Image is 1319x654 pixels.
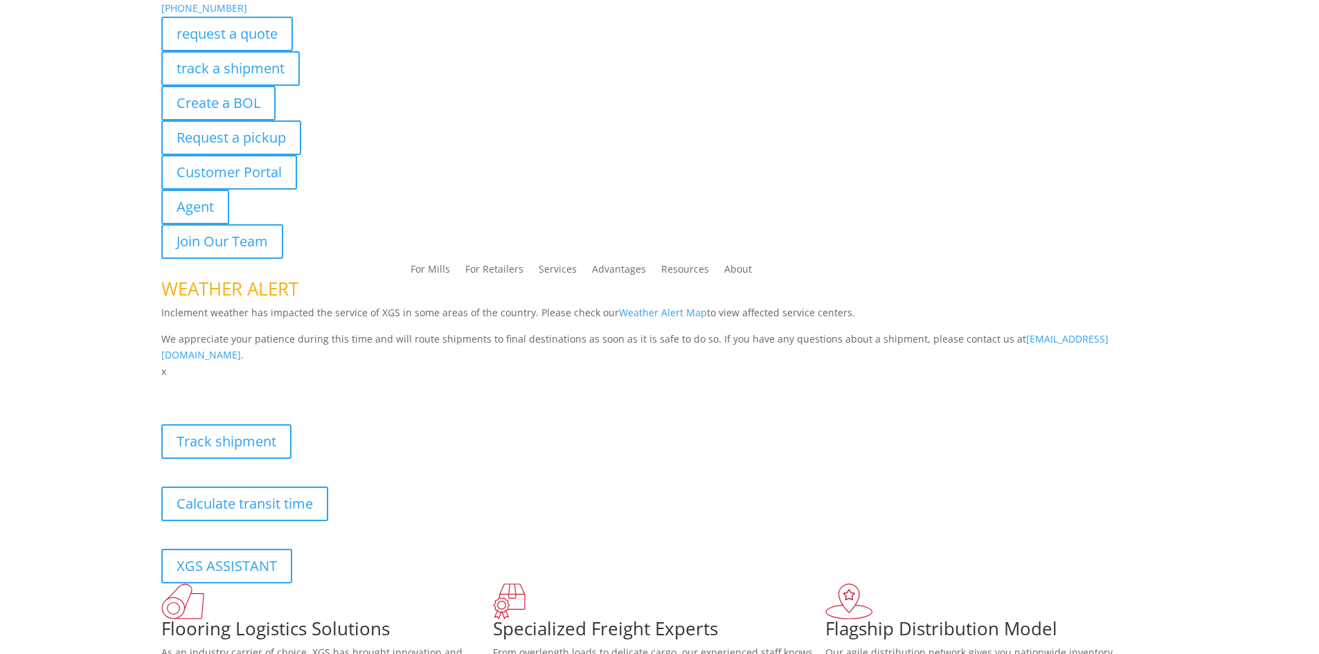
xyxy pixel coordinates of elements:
a: Agent [161,190,229,224]
p: x [161,363,1158,380]
p: We appreciate your patience during this time and will route shipments to final destinations as so... [161,331,1158,364]
a: About [724,264,752,280]
a: XGS ASSISTANT [161,549,292,583]
a: Weather Alert Map [619,306,707,319]
a: Track shipment [161,424,291,459]
h1: Flooring Logistics Solutions [161,619,494,644]
a: Request a pickup [161,120,301,155]
h1: Specialized Freight Experts [493,619,825,644]
a: Create a BOL [161,86,276,120]
img: xgs-icon-flagship-distribution-model-red [825,583,873,619]
p: Inclement weather has impacted the service of XGS in some areas of the country. Please check our ... [161,305,1158,331]
a: [PHONE_NUMBER] [161,1,247,15]
a: Customer Portal [161,155,297,190]
a: track a shipment [161,51,300,86]
a: For Retailers [465,264,523,280]
a: Resources [661,264,709,280]
a: Advantages [592,264,646,280]
a: request a quote [161,17,293,51]
span: WEATHER ALERT [161,276,298,301]
h1: Flagship Distribution Model [825,619,1158,644]
a: Join Our Team [161,224,283,259]
a: For Mills [411,264,450,280]
img: xgs-icon-total-supply-chain-intelligence-red [161,583,204,619]
b: Visibility, transparency, and control for your entire supply chain. [161,382,470,395]
img: xgs-icon-focused-on-flooring-red [493,583,526,619]
a: Calculate transit time [161,487,328,521]
a: Services [539,264,577,280]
